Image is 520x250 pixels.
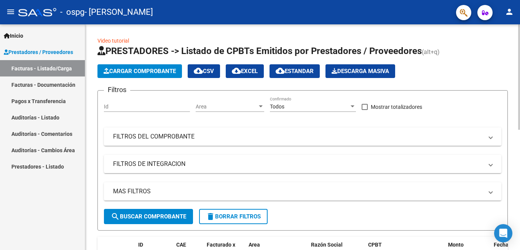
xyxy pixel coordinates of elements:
[276,66,285,75] mat-icon: cloud_download
[104,84,130,95] h3: Filtros
[232,66,241,75] mat-icon: cloud_download
[249,242,260,248] span: Area
[113,132,483,141] mat-panel-title: FILTROS DEL COMPROBANTE
[97,38,129,44] a: Video tutorial
[138,242,143,248] span: ID
[6,7,15,16] mat-icon: menu
[104,155,501,173] mat-expansion-panel-header: FILTROS DE INTEGRACION
[194,66,203,75] mat-icon: cloud_download
[111,212,120,221] mat-icon: search
[113,187,483,196] mat-panel-title: MAS FILTROS
[270,104,284,110] span: Todos
[325,64,395,78] app-download-masive: Descarga masiva de comprobantes (adjuntos)
[196,104,257,110] span: Area
[113,160,483,168] mat-panel-title: FILTROS DE INTEGRACION
[206,212,215,221] mat-icon: delete
[97,64,182,78] button: Cargar Comprobante
[104,127,501,146] mat-expansion-panel-header: FILTROS DEL COMPROBANTE
[97,46,422,56] span: PRESTADORES -> Listado de CPBTs Emitidos por Prestadores / Proveedores
[104,68,176,75] span: Cargar Comprobante
[226,64,264,78] button: EXCEL
[199,209,268,224] button: Borrar Filtros
[422,48,440,56] span: (alt+q)
[188,64,220,78] button: CSV
[194,68,214,75] span: CSV
[85,4,153,21] span: - [PERSON_NAME]
[104,182,501,201] mat-expansion-panel-header: MAS FILTROS
[104,209,193,224] button: Buscar Comprobante
[332,68,389,75] span: Descarga Masiva
[494,224,512,242] div: Open Intercom Messenger
[448,242,464,248] span: Monto
[4,32,23,40] span: Inicio
[4,48,73,56] span: Prestadores / Proveedores
[505,7,514,16] mat-icon: person
[371,102,422,111] span: Mostrar totalizadores
[276,68,314,75] span: Estandar
[206,213,261,220] span: Borrar Filtros
[368,242,382,248] span: CPBT
[176,242,186,248] span: CAE
[325,64,395,78] button: Descarga Masiva
[111,213,186,220] span: Buscar Comprobante
[270,64,320,78] button: Estandar
[232,68,258,75] span: EXCEL
[311,242,343,248] span: Razón Social
[60,4,85,21] span: - ospg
